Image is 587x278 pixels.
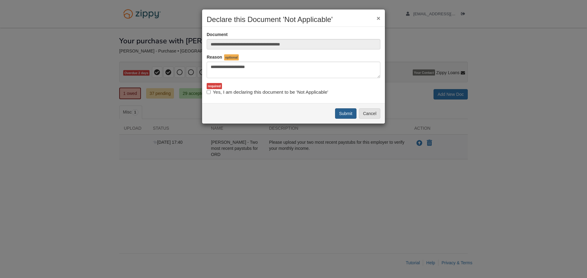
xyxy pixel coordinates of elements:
label: Reason [207,54,222,60]
button: Submit [335,108,356,119]
label: Yes, I am declaring this document to be 'Not Applicable' [207,89,328,96]
input: Yes, I am declaring this document to be 'Not Applicable' [207,90,211,94]
textarea: Reasons Why [207,62,380,78]
input: Doc Name [207,39,380,49]
button: Cancel [359,108,380,119]
h2: Declare this Document 'Not Applicable' [207,16,380,23]
span: optional [224,54,239,60]
div: required [207,83,222,89]
label: Document [207,31,227,38]
button: × [377,15,380,21]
